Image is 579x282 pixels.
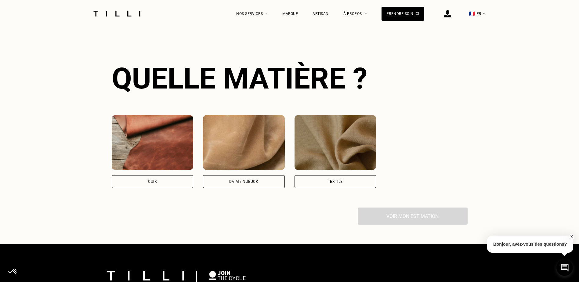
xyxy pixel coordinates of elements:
img: icône connexion [444,10,451,17]
img: Menu déroulant [265,13,268,14]
div: Daim / Nubuck [229,180,259,183]
img: Menu déroulant à propos [364,13,367,14]
div: Textile [328,180,343,183]
img: logo Tilli [107,271,184,280]
a: Prendre soin ici [382,7,424,21]
div: Cuir [148,180,157,183]
span: 🇫🇷 [469,11,475,16]
a: Marque [282,12,298,16]
img: Tilli retouche vos vêtements en Daim / Nubuck [203,115,285,170]
a: Artisan [313,12,329,16]
img: menu déroulant [483,13,485,14]
img: Tilli retouche vos vêtements en Cuir [112,115,194,170]
div: Quelle matière ? [112,61,468,96]
button: X [568,233,574,240]
p: Bonjour, avez-vous des questions? [487,236,573,253]
img: logo Join The Cycle [209,271,246,280]
img: Logo du service de couturière Tilli [91,11,143,16]
img: Tilli retouche vos vêtements en Textile [295,115,376,170]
